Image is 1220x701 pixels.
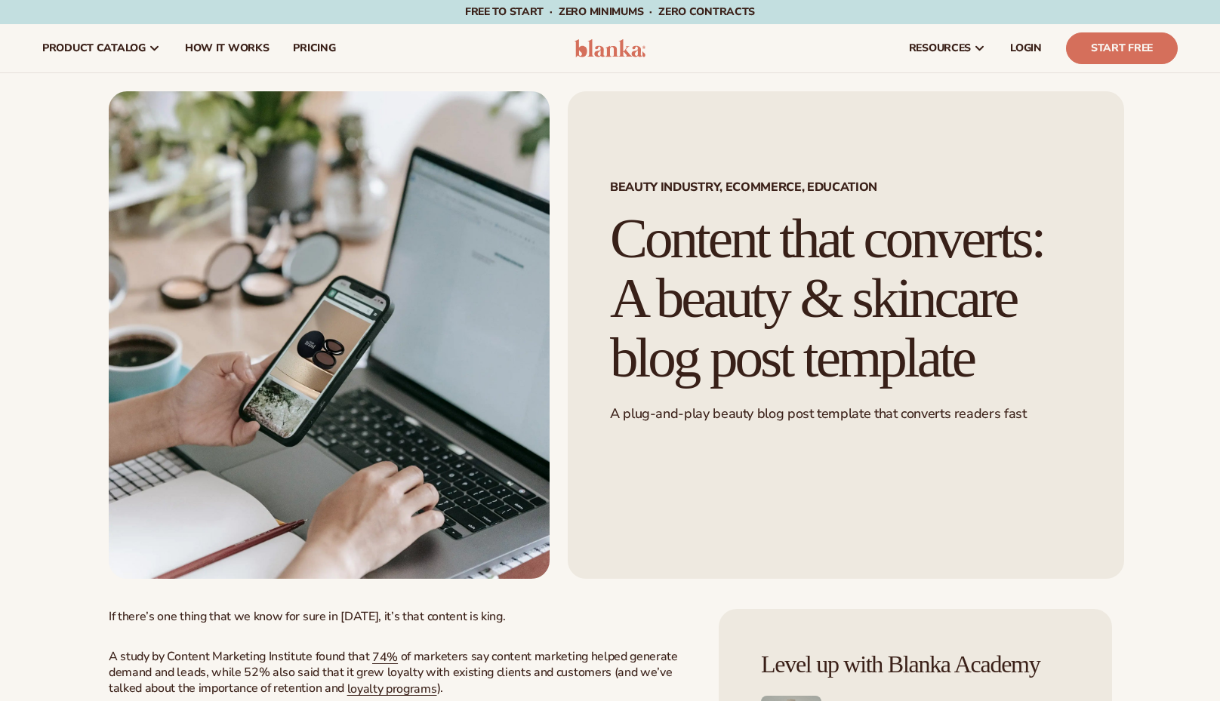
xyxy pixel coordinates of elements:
a: How It Works [173,24,282,72]
span: ). [437,680,443,696]
span: How It Works [185,42,270,54]
span: Beauty industry, Ecommerce, Education [610,181,1082,193]
a: loyalty programs [347,681,437,697]
img: Hand writing blog content notes on notepad with laptop out of focus in the background. Include a ... [109,91,550,579]
span: If there’s one thing that we know for sure in [DATE], it’s that content is king. [109,608,505,625]
span: LOGIN [1010,42,1042,54]
a: LOGIN [998,24,1054,72]
img: logo [575,39,646,57]
span: Free to start · ZERO minimums · ZERO contracts [465,5,755,19]
a: resources [897,24,998,72]
a: 74% [372,649,398,666]
span: product catalog [42,42,146,54]
h4: Level up with Blanka Academy [761,651,1070,678]
span: A plug-and-play beauty blog post template that converts readers fast [610,404,1027,423]
span: of marketers say content marketing helped generate demand and leads, while 52% also said that it ... [109,648,678,696]
span: A study by Content Marketing Institute found that [109,648,369,665]
a: pricing [281,24,347,72]
span: resources [909,42,971,54]
a: Start Free [1066,32,1178,64]
h1: Content that converts: A beauty & skincare blog post template [610,209,1082,387]
a: product catalog [30,24,173,72]
span: pricing [293,42,335,54]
